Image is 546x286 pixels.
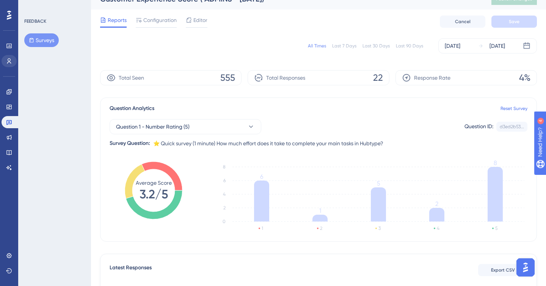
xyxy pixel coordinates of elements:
[18,2,47,11] span: Need Help?
[53,4,55,10] div: 4
[494,159,497,167] tspan: 8
[396,43,423,49] div: Last 90 Days
[495,226,497,231] text: 5
[266,73,305,82] span: Total Responses
[119,73,144,82] span: Total Seen
[373,72,383,84] span: 22
[110,263,152,277] span: Latest Responses
[260,173,263,180] tspan: 6
[24,18,46,24] div: FEEDBACK
[143,16,177,25] span: Configuration
[332,43,356,49] div: Last 7 Days
[308,43,326,49] div: All Times
[24,33,59,47] button: Surveys
[220,72,235,84] span: 555
[153,139,383,148] span: ⭐️ Quick survey (1 minute) How much effort does it take to complete your main tasks in Hubtype?
[464,122,493,132] div: Question ID:
[319,207,321,214] tspan: 1
[140,187,168,201] tspan: 3.2/5
[193,16,207,25] span: Editor
[478,264,527,276] button: Export CSV
[223,205,226,211] tspan: 2
[320,226,322,231] text: 2
[455,19,471,25] span: Cancel
[435,200,438,207] tspan: 2
[445,41,460,50] div: [DATE]
[110,139,150,148] div: Survey Question:
[223,178,226,183] tspan: 6
[136,180,172,186] tspan: Average Score
[223,219,226,224] tspan: 0
[262,226,263,231] text: 1
[377,180,380,187] tspan: 5
[108,16,127,25] span: Reports
[437,226,439,231] text: 4
[110,119,261,134] button: Question 1 - Number Rating (5)
[223,192,226,197] tspan: 4
[414,73,450,82] span: Response Rate
[500,105,527,112] a: Reset Survey
[378,226,381,231] text: 3
[440,16,485,28] button: Cancel
[491,267,515,273] span: Export CSV
[509,19,519,25] span: Save
[110,104,154,113] span: Question Analytics
[500,124,524,130] div: d3ed2b53...
[490,41,505,50] div: [DATE]
[362,43,390,49] div: Last 30 Days
[223,164,226,170] tspan: 8
[116,122,190,131] span: Question 1 - Number Rating (5)
[491,16,537,28] button: Save
[514,256,537,279] iframe: UserGuiding AI Assistant Launcher
[519,72,530,84] span: 4%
